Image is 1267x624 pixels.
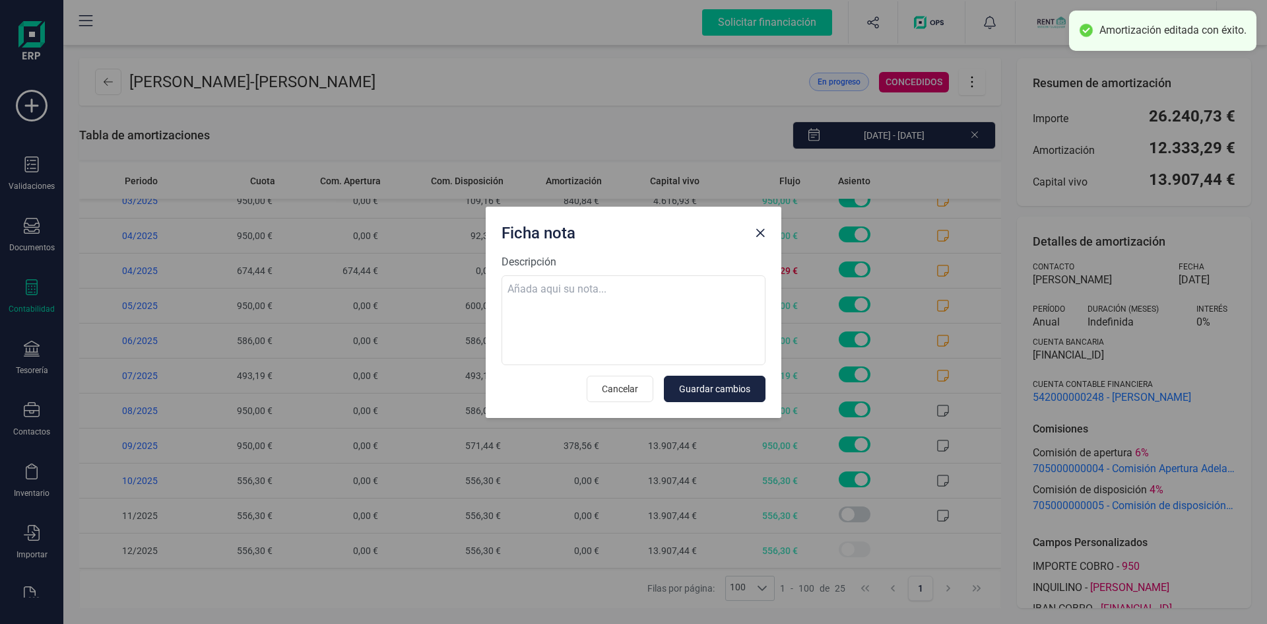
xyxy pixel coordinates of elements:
button: Guardar cambios [664,376,765,402]
button: Close [750,223,771,244]
div: Amortización editada con éxito. [1099,24,1247,38]
button: Cancelar [587,376,653,402]
span: Guardar cambios [679,382,750,396]
label: Descripción [502,254,765,270]
span: Cancelar [602,382,638,396]
div: Ficha nota [496,217,750,244]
